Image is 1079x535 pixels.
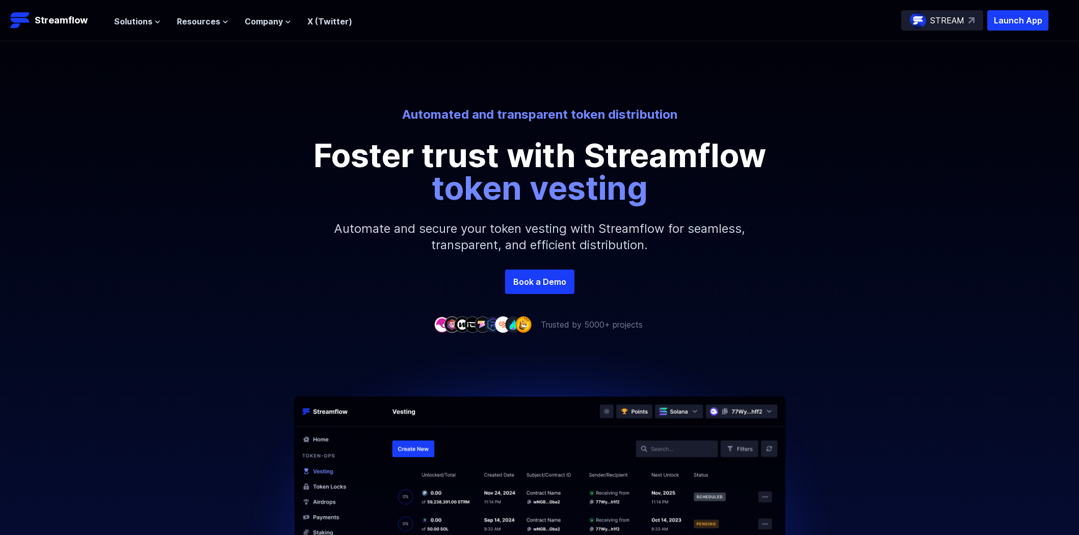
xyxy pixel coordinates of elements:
span: token vesting [432,168,648,207]
p: STREAM [930,14,964,26]
button: Company [245,15,291,28]
img: company-3 [454,316,470,332]
img: company-6 [485,316,501,332]
span: Resources [177,15,220,28]
img: Streamflow Logo [10,10,31,31]
span: Solutions [114,15,152,28]
a: STREAM [901,10,983,31]
button: Solutions [114,15,161,28]
img: company-2 [444,316,460,332]
p: Foster trust with Streamflow [310,139,769,204]
img: company-5 [475,316,491,332]
button: Resources [177,15,228,28]
span: Company [245,15,283,28]
img: company-7 [495,316,511,332]
img: company-8 [505,316,521,332]
img: streamflow-logo-circle.png [910,12,926,29]
button: Launch App [987,10,1048,31]
a: X (Twitter) [307,16,352,26]
img: top-right-arrow.svg [968,17,975,23]
img: company-1 [434,316,450,332]
p: Trusted by 5000+ projects [541,318,643,331]
p: Automate and secure your token vesting with Streamflow for seamless, transparent, and efficient d... [321,204,759,270]
a: Streamflow [10,10,104,31]
a: Book a Demo [505,270,574,294]
img: company-9 [515,316,532,332]
p: Streamflow [35,13,88,28]
p: Automated and transparent token distribution [257,106,822,123]
img: company-4 [464,316,481,332]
